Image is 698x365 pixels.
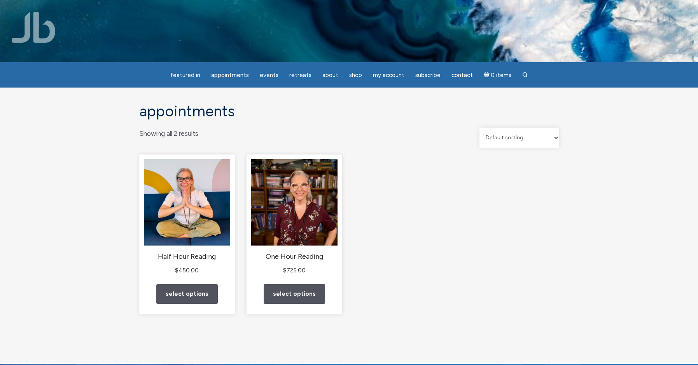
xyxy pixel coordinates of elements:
[479,128,559,148] select: Shop order
[251,252,338,261] h2: One Hour Reading
[368,68,409,83] a: My Account
[318,68,343,83] a: About
[144,252,230,261] h2: Half Hour Reading
[211,72,249,79] span: Appointments
[251,159,338,246] img: One Hour Reading
[206,68,254,83] a: Appointments
[139,103,559,120] h1: Appointments
[139,128,198,140] p: Showing all 2 results
[283,267,287,274] span: $
[12,12,56,43] img: Jamie Butler. The Everyday Medium
[479,67,516,83] a: Cart0 items
[144,159,230,276] a: Half Hour Reading $450.00
[289,72,311,79] span: Retreats
[451,72,473,79] span: Contact
[170,72,200,79] span: featured in
[491,72,511,78] span: 0 items
[322,72,338,79] span: About
[264,284,325,304] a: Add to cart: “One Hour Reading”
[255,68,283,83] a: Events
[175,267,199,274] bdi: 450.00
[447,68,478,83] a: Contact
[484,72,491,79] i: Cart
[260,72,278,79] span: Events
[251,159,338,276] a: One Hour Reading $725.00
[283,267,306,274] bdi: 725.00
[175,267,178,274] span: $
[345,68,367,83] a: Shop
[166,68,205,83] a: featured in
[285,68,316,83] a: Retreats
[349,72,362,79] span: Shop
[144,159,230,246] img: Half Hour Reading
[373,72,404,79] span: My Account
[411,68,445,83] a: Subscribe
[415,72,441,79] span: Subscribe
[156,284,218,304] a: Add to cart: “Half Hour Reading”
